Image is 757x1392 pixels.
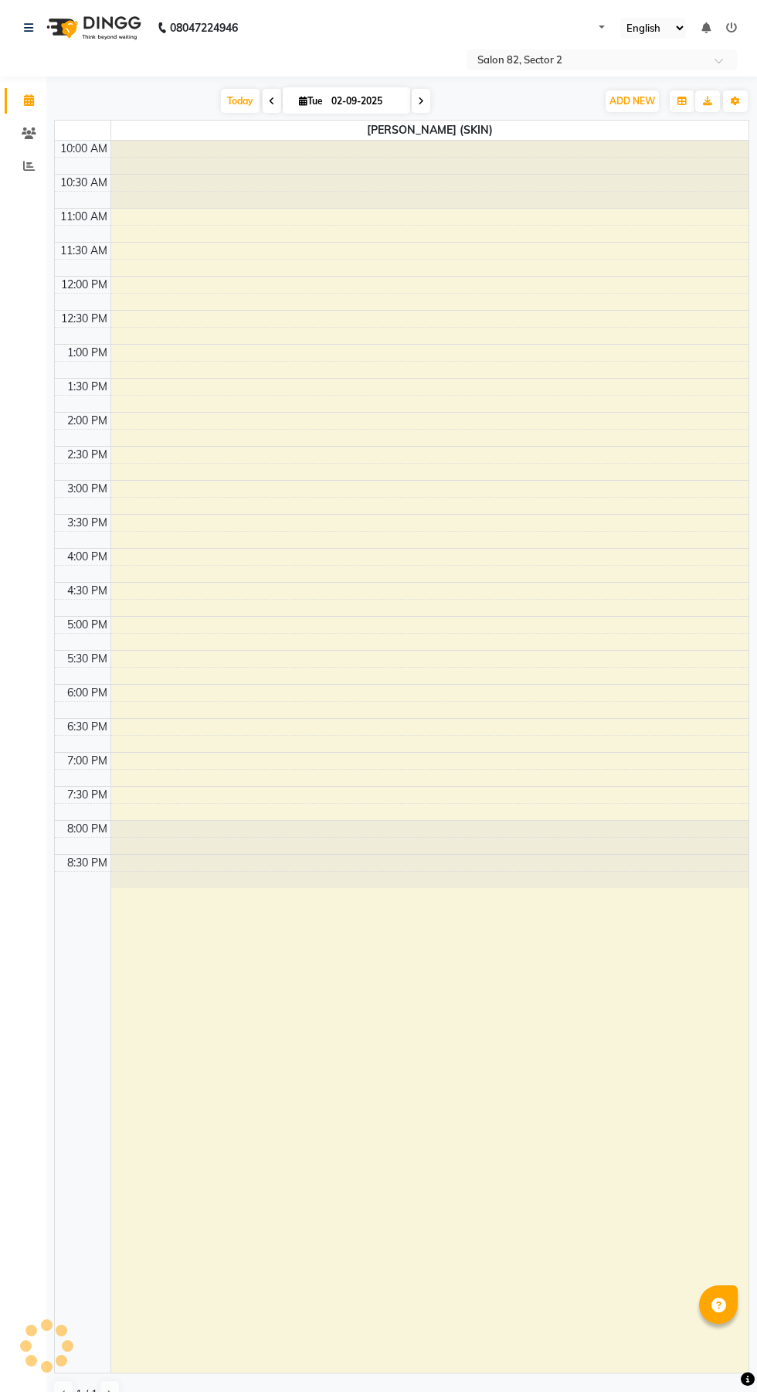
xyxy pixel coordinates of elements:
div: 3:00 PM [64,481,110,497]
div: 2:30 PM [64,447,110,463]
div: 12:30 PM [58,311,110,327]
div: 1:00 PM [64,345,110,361]
div: 11:00 AM [57,209,110,225]
div: 12:00 PM [58,277,110,293]
input: 2025-09-02 [327,90,404,113]
span: Today [221,89,260,113]
div: 8:00 PM [64,821,110,837]
div: 2:00 PM [64,413,110,429]
div: 6:30 PM [64,719,110,735]
div: 1:30 PM [64,379,110,395]
b: 08047224946 [170,6,238,49]
button: ADD NEW [606,90,659,112]
div: 10:00 AM [57,141,110,157]
div: 8:30 PM [64,855,110,871]
div: 5:00 PM [64,617,110,633]
div: 4:30 PM [64,583,110,599]
span: ADD NEW [609,95,655,107]
img: logo [39,6,145,49]
div: 10:30 AM [57,175,110,191]
div: 7:30 PM [64,787,110,803]
div: 11:30 AM [57,243,110,259]
div: 6:00 PM [64,685,110,701]
div: 7:00 PM [64,753,110,769]
span: Tue [295,95,327,107]
div: 3:30 PM [64,515,110,531]
span: [PERSON_NAME] (SKIN) [111,121,749,140]
div: 4:00 PM [64,549,110,565]
div: 5:30 PM [64,651,110,667]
